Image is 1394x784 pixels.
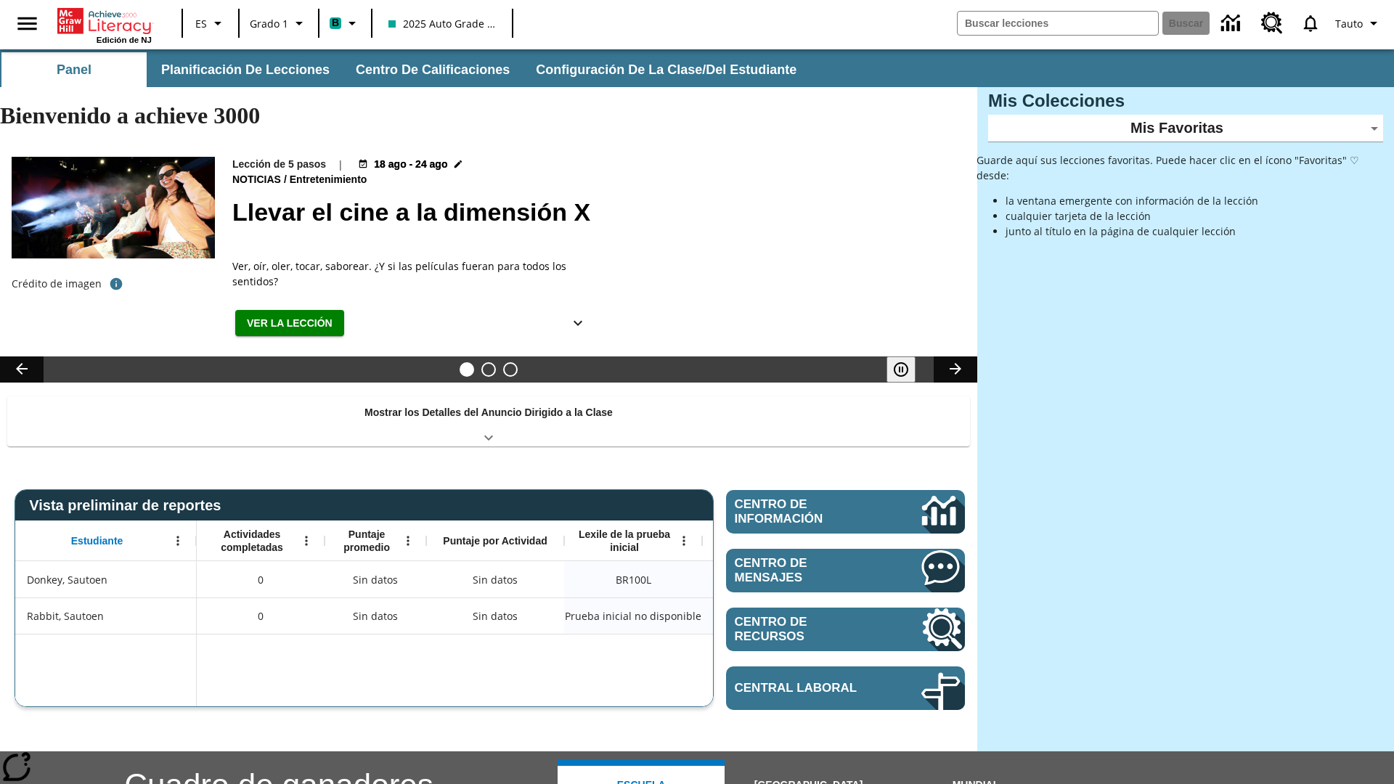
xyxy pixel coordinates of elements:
button: Diapositiva 2 ¿Lo quieres con papas fritas? [481,362,496,377]
a: Portada [57,7,152,36]
button: Carrusel de lecciones, seguir [934,356,977,383]
input: Buscar campo [958,12,1158,35]
span: ES [195,16,207,31]
button: Centro de calificaciones [344,52,521,87]
span: Centro de información [735,497,872,526]
button: Abrir menú [397,530,419,552]
button: Crédito de foto: The Asahi Shimbun vía Getty Images [102,271,131,297]
div: Sin datos, Rabbit, Sautoen [325,597,426,634]
span: Centro de recursos [735,615,878,644]
span: / [284,173,287,185]
span: Entretenimiento [290,172,370,188]
button: Ver más [563,310,592,337]
div: Mis Favoritas [988,115,1383,142]
div: 0, Rabbit, Sautoen [197,597,325,634]
li: junto al título en la página de cualquier lección [1006,224,1383,239]
span: 2025 Auto Grade 1 A [388,16,496,31]
a: Centro de información [1212,4,1252,44]
span: Donkey, Sautoen [27,572,107,587]
h2: Llevar el cine a la dimensión X [232,194,960,231]
button: Diapositiva 3 ¿Los autos del futuro? [503,362,518,377]
div: Mostrar los Detalles del Anuncio Dirigido a la Clase [7,396,970,446]
h3: Mis Colecciones [988,91,1383,111]
span: Vista preliminar de reportes [29,497,228,514]
a: Centro de mensajes [726,549,965,592]
button: Ver la lección [235,310,344,337]
a: Centro de recursos, Se abrirá en una pestaña nueva. [726,608,965,651]
span: Lexile de la prueba inicial [571,528,677,554]
p: Guarde aquí sus lecciones favoritas. Puede hacer clic en el ícono "Favoritas" ♡ desde: [977,152,1383,183]
p: Mostrar los Detalles del Anuncio Dirigido a la Clase [364,405,613,420]
button: 18 ago - 24 ago Elegir fechas [355,157,466,172]
button: Pausar [886,356,916,383]
span: Puntaje promedio [332,528,402,554]
li: cualquier tarjeta de la lección [1006,208,1383,224]
a: Notificaciones [1292,4,1329,42]
button: Abrir el menú lateral [6,2,49,45]
div: Portada [57,5,152,44]
span: Lector principiante 100 Lexile, Donkey, Sautoen [616,572,651,587]
span: 18 ago - 24 ago [374,157,447,172]
p: Lección de 5 pasos [232,157,326,172]
li: la ventana emergente con información de la lección [1006,193,1383,208]
body: Máximo 600 caracteres Presiona Escape para desactivar la barra de herramientas Presiona Alt + F10... [12,12,206,28]
div: Ver, oír, oler, tocar, saborear. ¿Y si las películas fueran para todos los sentidos? [232,258,595,289]
button: Panel [1,52,147,87]
div: Sin datos, Donkey, Sautoen [465,565,525,595]
button: Abrir menú [167,530,189,552]
span: 0 [258,608,264,624]
a: Centro de recursos, Se abrirá en una pestaña nueva. [1252,4,1292,43]
span: B [332,14,339,32]
div: Pausar [886,356,930,383]
div: Sin datos, Rabbit, Sautoen [465,602,525,631]
span: Actividades completadas [204,528,300,554]
button: Boost El color de la clase es verde turquesa. Cambiar el color de la clase. [324,10,367,36]
a: Central laboral [726,666,965,710]
span: 0 [258,572,264,587]
span: Prueba inicial no disponible, Rabbit, Sautoen [565,608,701,624]
div: 0, Donkey, Sautoen [197,561,325,597]
img: El panel situado frente a los asientos rocía con agua nebulizada al feliz público en un cine equi... [12,157,215,258]
span: Tauto [1335,16,1363,31]
button: Abrir menú [295,530,317,552]
button: Configuración de la clase/del estudiante [524,52,808,87]
button: Planificación de lecciones [150,52,341,87]
span: Sin datos [346,601,405,631]
span: Noticias [232,172,284,188]
span: Puntaje por Actividad [443,534,547,547]
div: Sin datos, Rabbit, Sautoen [702,597,840,634]
button: Lenguaje: ES, Selecciona un idioma [187,10,234,36]
span: Central laboral [735,681,878,695]
span: Centro de mensajes [735,556,878,585]
p: Crédito de imagen [12,277,102,291]
button: Perfil/Configuración [1329,10,1388,36]
div: Sin datos, Donkey, Sautoen [325,561,426,597]
span: Estudiante [71,534,123,547]
div: Lector principiante 100 Lexile, LE, Según la medida de lectura Lexile, el estudiante es un Lector... [702,561,840,597]
button: Abrir menú [673,530,695,552]
span: Grado 1 [250,16,288,31]
button: Diapositiva 1 Llevar el cine a la dimensión X [460,362,474,377]
span: Edición de NJ [97,36,152,44]
span: Sin datos [346,565,405,595]
button: Grado: Grado 1, Elige un grado [244,10,314,36]
span: | [338,157,343,172]
span: Rabbit, Sautoen [27,608,104,624]
a: Centro de información [726,490,965,534]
